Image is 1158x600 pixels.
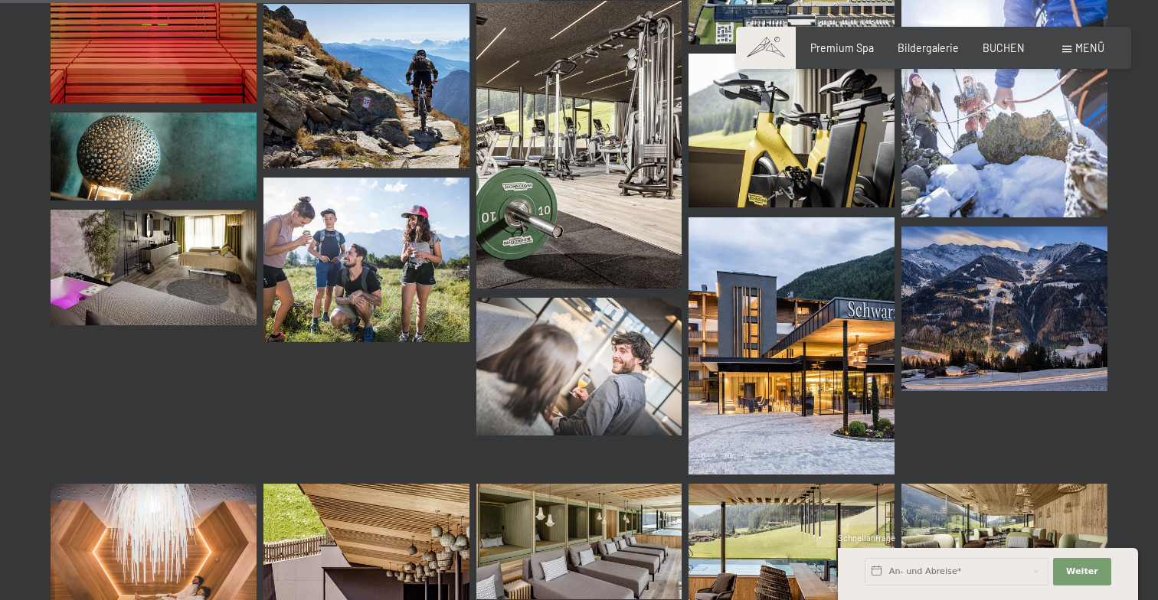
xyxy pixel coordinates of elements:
img: Bildergalerie [263,178,469,342]
span: Weiter [1066,566,1098,578]
img: Bildergalerie [689,54,895,208]
span: Menü [1075,41,1104,54]
img: Bildergalerie [476,298,682,435]
img: Wellnesshotels - Lounge - Sitzplatz - Ahrntal [901,484,1107,572]
a: Bildergalerie [898,41,959,54]
img: Bildergalerie [51,210,257,325]
span: Schnellanfrage [838,533,895,543]
img: Bildergalerie [901,227,1107,391]
img: Bildergalerie [476,1,682,289]
button: Weiter [1053,558,1111,585]
img: Bildergalerie [689,217,895,474]
a: Premium Spa [810,41,874,54]
img: Bildergalerie [51,112,257,201]
img: Bildergalerie [476,484,682,599]
a: BUCHEN [983,41,1025,54]
img: Bildergalerie [263,4,469,168]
